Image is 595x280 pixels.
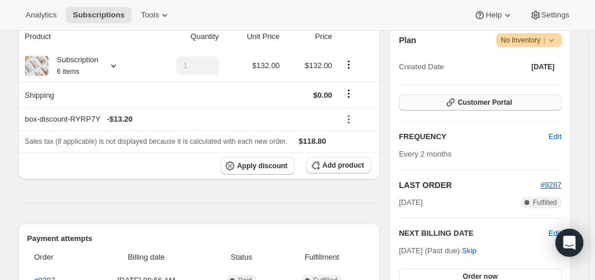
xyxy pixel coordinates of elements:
[279,251,364,263] span: Fulfillment
[399,246,476,255] span: [DATE] (Past due) ·
[525,59,562,75] button: [DATE]
[399,94,561,111] button: Customer Portal
[25,137,288,146] span: Sales tax (if applicable) is not displayed because it is calculated with each new order.
[48,54,99,77] div: Subscription
[541,10,569,20] span: Settings
[462,245,476,257] span: Skip
[540,179,561,191] button: #9287
[339,87,358,100] button: Shipping actions
[548,228,561,239] button: Edit
[299,137,326,146] span: $118.80
[89,251,203,263] span: Billing date
[66,7,132,23] button: Subscriptions
[399,150,451,158] span: Every 2 months
[18,82,147,108] th: Shipping
[25,56,48,75] img: product img
[467,7,520,23] button: Help
[555,229,583,257] div: Open Intercom Messenger
[399,228,548,239] h2: NEXT BILLING DATE
[25,114,332,125] div: box-discount-RYRP7Y
[399,61,444,73] span: Created Date
[27,233,371,244] h2: Payment attempts
[222,24,284,49] th: Unit Price
[141,10,159,20] span: Tools
[107,114,133,125] span: - $13.20
[18,24,147,49] th: Product
[532,62,555,72] span: [DATE]
[543,36,545,45] span: |
[147,24,222,49] th: Quantity
[486,10,501,20] span: Help
[533,198,557,207] span: Fulfilled
[306,157,371,173] button: Add product
[339,58,358,71] button: Product actions
[313,91,332,100] span: $0.00
[399,179,540,191] h2: LAST ORDER
[26,10,56,20] span: Analytics
[73,10,125,20] span: Subscriptions
[305,61,332,70] span: $132.00
[210,251,272,263] span: Status
[323,161,364,170] span: Add product
[541,127,568,146] button: Edit
[399,34,416,46] h2: Plan
[523,7,576,23] button: Settings
[458,98,512,107] span: Customer Portal
[134,7,178,23] button: Tools
[548,131,561,143] span: Edit
[27,244,86,270] th: Order
[540,180,561,189] a: #9287
[19,7,63,23] button: Analytics
[252,61,279,70] span: $132.00
[399,131,548,143] h2: FREQUENCY
[221,157,295,175] button: Apply discount
[455,242,483,260] button: Skip
[283,24,335,49] th: Price
[399,197,423,208] span: [DATE]
[501,34,557,46] span: No Inventory
[237,161,288,171] span: Apply discount
[57,68,80,76] small: 6 items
